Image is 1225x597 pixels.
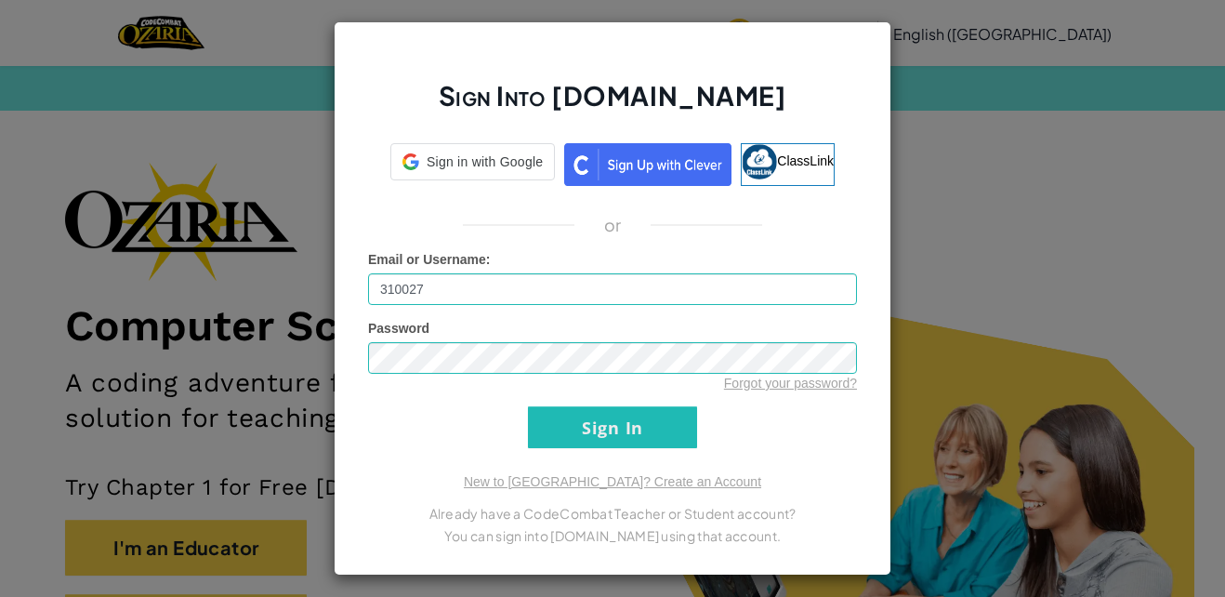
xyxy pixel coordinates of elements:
span: Email or Username [368,252,486,267]
span: Sign in with Google [427,153,543,171]
span: Password [368,321,429,336]
a: New to [GEOGRAPHIC_DATA]? Create an Account [464,474,761,489]
span: ClassLink [777,153,834,168]
p: or [604,214,622,236]
h2: Sign Into [DOMAIN_NAME] [368,78,857,132]
input: Sign In [528,406,697,448]
img: clever_sso_button@2x.png [564,143,731,186]
img: classlink-logo-small.png [742,144,777,179]
div: Sign in with Google [390,143,555,180]
a: Sign in with Google [390,143,555,186]
label: : [368,250,491,269]
p: You can sign into [DOMAIN_NAME] using that account. [368,524,857,547]
a: Forgot your password? [724,376,857,391]
p: Already have a CodeCombat Teacher or Student account? [368,502,857,524]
